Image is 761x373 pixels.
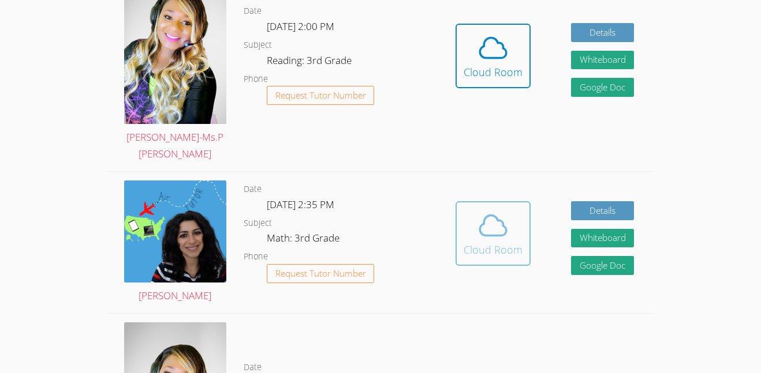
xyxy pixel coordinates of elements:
[456,24,531,88] button: Cloud Room
[275,91,366,100] span: Request Tutor Number
[571,201,635,220] a: Details
[124,180,226,304] a: [PERSON_NAME]
[244,216,272,231] dt: Subject
[244,72,268,86] dt: Phone
[244,38,272,52] dt: Subject
[267,20,334,33] span: [DATE] 2:00 PM
[267,86,375,105] button: Request Tutor Number
[571,51,635,70] button: Whiteboard
[267,264,375,283] button: Request Tutor Number
[244,4,262,18] dt: Date
[456,201,531,266] button: Cloud Room
[244,182,262,197] dt: Date
[275,269,366,278] span: Request Tutor Number
[571,23,635,42] a: Details
[267,198,334,211] span: [DATE] 2:35 PM
[464,64,523,80] div: Cloud Room
[244,250,268,264] dt: Phone
[571,78,635,97] a: Google Doc
[464,242,523,258] div: Cloud Room
[571,256,635,275] a: Google Doc
[124,180,226,282] img: air%20tutor%20avatar.png
[267,52,354,72] dd: Reading: 3rd Grade
[267,230,342,250] dd: Math: 3rd Grade
[571,229,635,248] button: Whiteboard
